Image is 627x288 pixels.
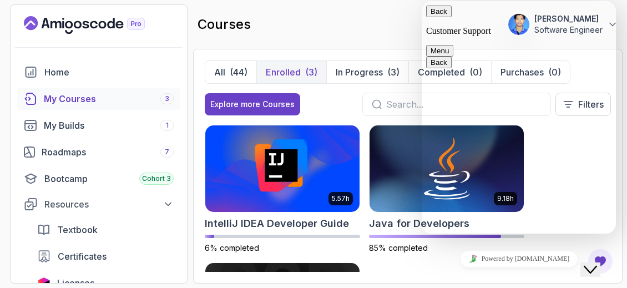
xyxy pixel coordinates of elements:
[305,65,317,79] div: (3)
[142,174,171,183] span: Cohort 3
[17,141,180,163] a: roadmaps
[17,194,180,214] button: Resources
[369,125,524,254] a: Java for Developers card9.18hJava for Developers85% completed
[336,65,383,79] p: In Progress
[44,198,174,211] div: Resources
[58,250,107,263] span: Certificates
[166,121,169,130] span: 1
[214,65,225,79] p: All
[205,243,259,252] span: 6% completed
[386,98,542,111] input: Search...
[17,168,180,190] a: bootcamp
[165,94,169,103] span: 3
[17,88,180,110] a: courses
[422,246,616,271] iframe: chat widget
[580,244,616,277] iframe: chat widget
[418,65,465,79] p: Completed
[205,93,300,115] button: Explore more Courses
[17,61,180,83] a: home
[57,223,98,236] span: Textbook
[369,243,428,252] span: 85% completed
[198,16,251,33] h2: courses
[422,1,616,234] iframe: chat widget
[165,148,169,156] span: 7
[266,65,301,79] p: Enrolled
[205,125,360,254] a: IntelliJ IDEA Developer Guide card5.57hIntelliJ IDEA Developer Guide6% completed
[326,61,408,83] button: In Progress(3)
[17,114,180,137] a: builds
[369,216,469,231] h2: Java for Developers
[408,61,491,83] button: Completed(0)
[31,219,180,241] a: textbook
[205,216,349,231] h2: IntelliJ IDEA Developer Guide
[42,145,174,159] div: Roadmaps
[44,119,174,132] div: My Builds
[44,92,174,105] div: My Courses
[44,172,174,185] div: Bootcamp
[205,125,360,212] img: IntelliJ IDEA Developer Guide card
[256,61,326,83] button: Enrolled(3)
[210,99,295,110] div: Explore more Courses
[387,65,400,79] div: (3)
[230,65,247,79] div: (44)
[24,16,170,34] a: Landing page
[205,61,256,83] button: All(44)
[370,125,524,212] img: Java for Developers card
[332,194,350,203] p: 5.57h
[31,245,180,267] a: certificates
[44,65,174,79] div: Home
